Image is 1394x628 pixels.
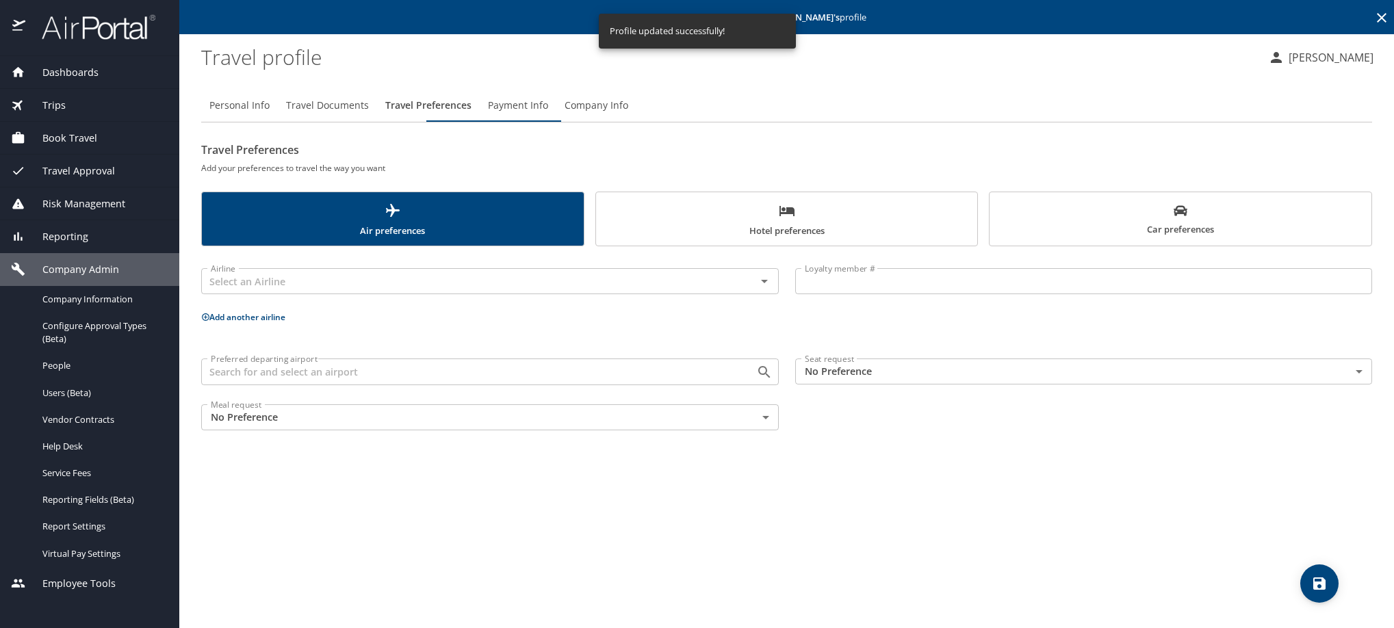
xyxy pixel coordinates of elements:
[25,262,119,277] span: Company Admin
[42,440,163,453] span: Help Desk
[604,202,970,239] span: Hotel preferences
[201,192,1372,246] div: scrollable force tabs example
[565,97,628,114] span: Company Info
[42,387,163,400] span: Users (Beta)
[201,89,1372,122] div: Profile
[42,467,163,480] span: Service Fees
[755,363,774,382] button: Open
[25,163,115,179] span: Travel Approval
[795,358,1373,384] div: No Preference
[755,272,774,291] button: Open
[42,319,163,345] span: Configure Approval Types (Beta)
[210,202,576,239] span: Air preferences
[205,272,734,290] input: Select an Airline
[42,520,163,533] span: Report Settings
[209,97,270,114] span: Personal Info
[25,65,99,80] span: Dashboards
[27,14,155,40] img: airportal-logo.png
[42,359,163,372] span: People
[1300,564,1339,603] button: save
[12,14,27,40] img: icon-airportal.png
[610,18,725,44] div: Profile updated successfully!
[1285,49,1373,66] p: [PERSON_NAME]
[201,404,779,430] div: No Preference
[201,311,285,323] button: Add another airline
[201,161,1372,175] h6: Add your preferences to travel the way you want
[183,13,1390,22] p: Editing profile
[25,196,125,211] span: Risk Management
[25,98,66,113] span: Trips
[25,576,116,591] span: Employee Tools
[42,413,163,426] span: Vendor Contracts
[42,293,163,306] span: Company Information
[25,131,97,146] span: Book Travel
[42,547,163,560] span: Virtual Pay Settings
[286,97,369,114] span: Travel Documents
[385,97,472,114] span: Travel Preferences
[42,493,163,506] span: Reporting Fields (Beta)
[201,139,1372,161] h2: Travel Preferences
[201,36,1257,78] h1: Travel profile
[25,229,88,244] span: Reporting
[1263,45,1379,70] button: [PERSON_NAME]
[998,204,1363,237] span: Car preferences
[488,97,548,114] span: Payment Info
[205,363,734,380] input: Search for and select an airport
